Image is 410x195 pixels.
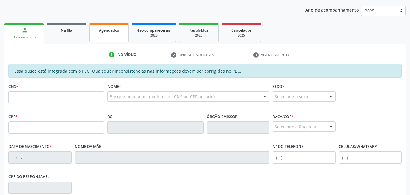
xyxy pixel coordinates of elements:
input: __/__/____ [8,151,72,164]
div: Essa busca está integrada com o PEC. Quaisquer inconsistências nas informações devem ser corrigid... [8,64,402,78]
label: Sexo [273,82,284,91]
span: Resolvidos [189,28,208,33]
input: ___.___.___-__ [8,182,72,194]
span: Na fila [61,28,72,33]
div: Indivíduo [116,52,137,57]
span: Agendados [99,28,119,33]
span: Busque pelo nome (ou informe CNS ou CPF ao lado) [110,93,215,100]
div: person_add [21,27,27,33]
span: Cancelados [231,28,252,33]
label: Nome da mãe [75,142,101,151]
label: RG [107,112,113,121]
label: Nº do Telefone [273,142,303,151]
input: (__) _____-_____ [339,151,402,164]
div: 2025 [226,33,256,38]
span: Selecione a Raça/cor [275,124,317,130]
label: CPF [8,112,18,121]
span: Não compareceram [136,28,171,33]
div: 2025 [184,33,214,38]
span: Selecione o sexo [275,93,308,100]
label: CNS [8,82,18,91]
label: Data de nascimento [8,142,52,151]
label: Celular/WhatsApp [339,142,377,151]
label: Órgão emissor [207,112,238,121]
div: Nova marcação [8,35,39,40]
label: Raça/cor [273,112,294,121]
div: 1 [109,52,114,57]
div: 2025 [136,33,171,38]
label: CPF do responsável [8,172,49,182]
label: Nome [107,82,121,91]
input: (__) _____-_____ [273,151,336,164]
p: Ano de acompanhamento [305,6,359,13]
